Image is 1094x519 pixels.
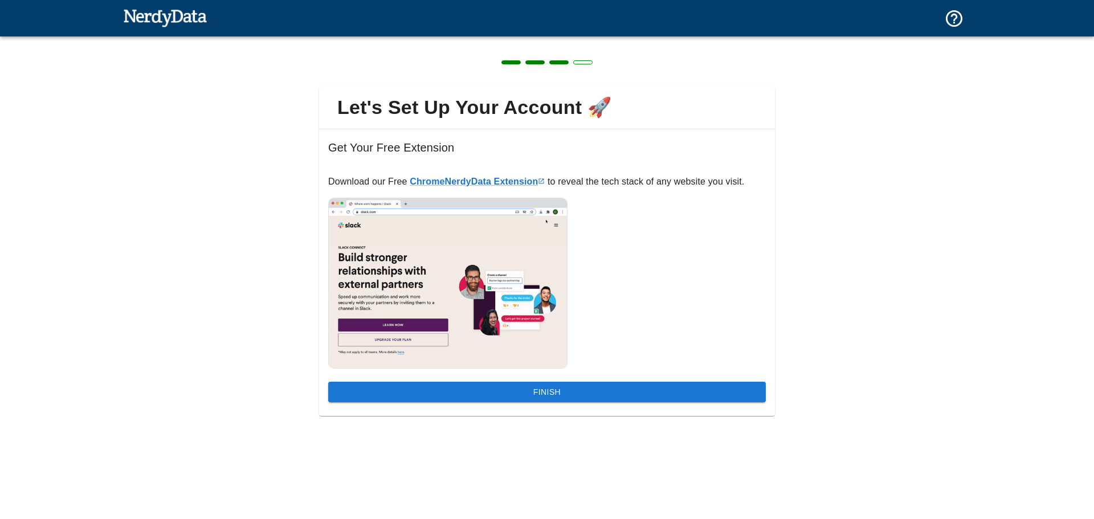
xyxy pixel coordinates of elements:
img: NerdyData.com [123,6,207,29]
h6: Get Your Free Extension [328,138,766,175]
span: Let's Set Up Your Account 🚀 [328,96,766,120]
p: Download our Free to reveal the tech stack of any website you visit. [328,175,766,189]
button: Finish [328,382,766,403]
iframe: Drift Widget Chat Controller [1037,438,1080,481]
img: extension-gif.gif [328,198,568,369]
button: Support and Documentation [937,2,971,35]
a: ChromeNerdyData Extension [410,177,545,186]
